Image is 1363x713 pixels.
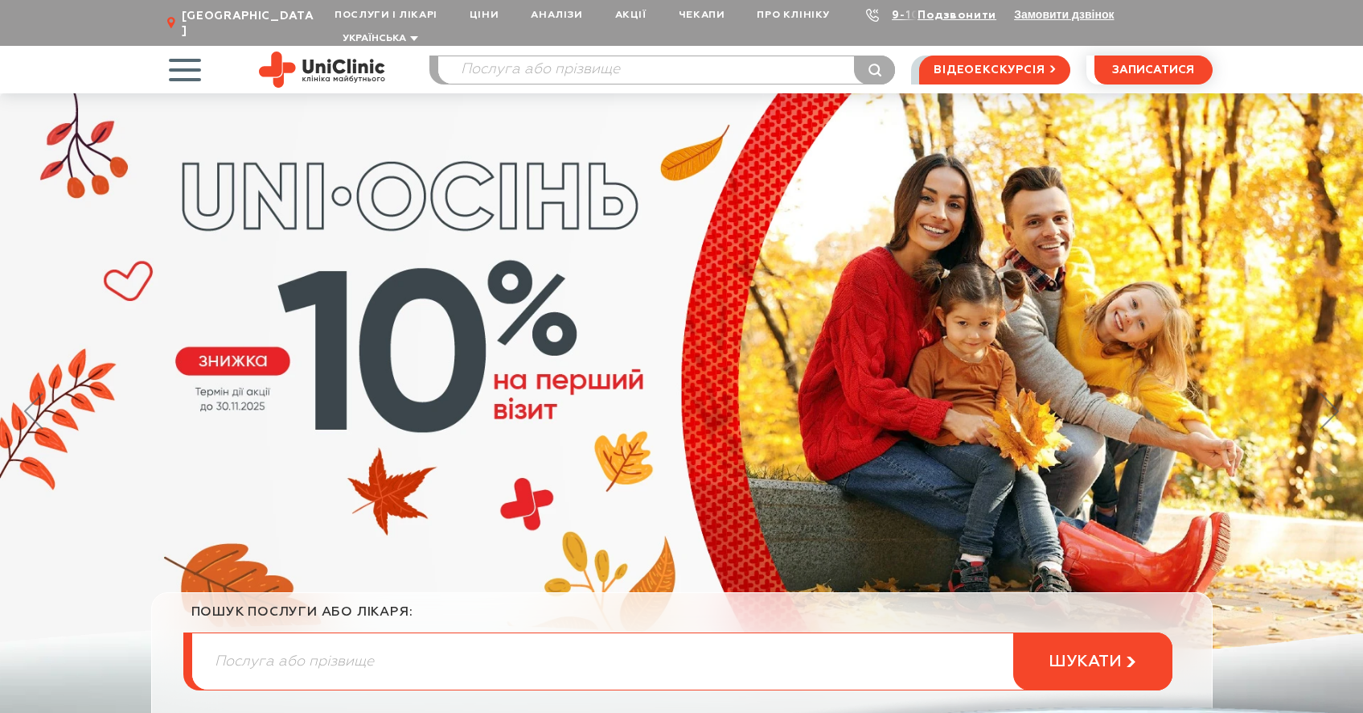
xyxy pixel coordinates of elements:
input: Послуга або прізвище [438,56,895,84]
button: шукати [1013,633,1172,690]
button: Українська [339,33,418,45]
span: [GEOGRAPHIC_DATA] [182,9,318,38]
span: відеоекскурсія [934,56,1045,84]
img: Uniclinic [259,52,385,88]
span: записатися [1112,64,1194,76]
input: Послуга або прізвище [192,633,1172,690]
span: Українська [343,34,406,43]
span: шукати [1049,652,1122,672]
div: пошук послуги або лікаря: [191,604,1172,633]
button: Замовити дзвінок [1014,8,1114,21]
a: відеоекскурсія [919,56,1069,84]
button: записатися [1094,56,1213,84]
a: 9-103 [892,10,927,21]
a: Подзвонити [918,10,996,21]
